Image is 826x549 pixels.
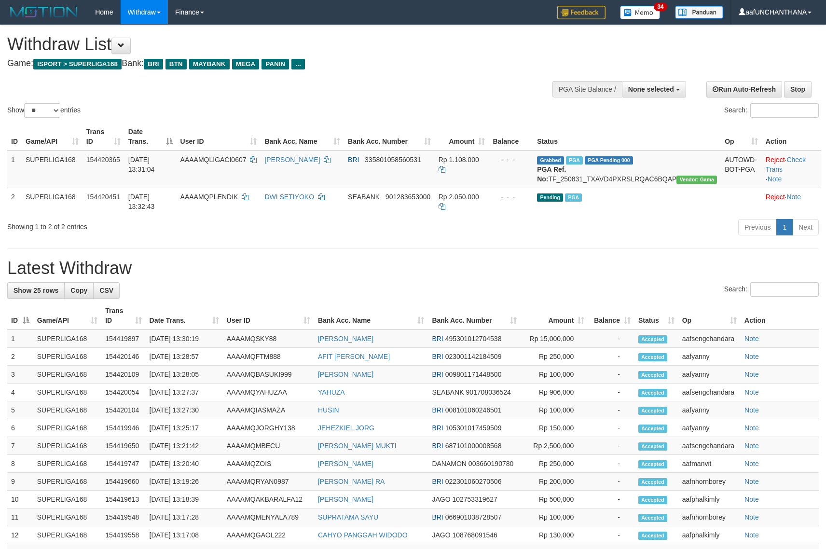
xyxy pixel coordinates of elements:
span: Vendor URL: https://trx31.1velocity.biz [676,176,717,184]
td: AAAAMQZOIS [223,455,314,473]
span: Copy 901283653000 to clipboard [385,193,430,201]
th: Action [741,302,819,329]
td: 154419650 [101,437,145,455]
td: 10 [7,491,33,508]
span: Rp 1.108.000 [439,156,479,164]
td: 1 [7,329,33,348]
select: Showentries [24,103,60,118]
img: panduan.png [675,6,723,19]
td: [DATE] 13:30:19 [146,329,223,348]
span: Copy 108768091546 to clipboard [452,531,497,539]
th: Amount: activate to sort column ascending [521,302,588,329]
td: aafyanny [678,348,741,366]
td: Rp 100,000 [521,401,588,419]
td: 1 [7,151,22,188]
a: Note [744,460,759,467]
td: AAAAMQAKBARALFA12 [223,491,314,508]
a: Note [786,193,801,201]
span: BRI [432,406,443,414]
td: [DATE] 13:27:37 [146,384,223,401]
th: Bank Acc. Name: activate to sort column ascending [314,302,428,329]
a: CSV [93,282,120,299]
th: Trans ID: activate to sort column ascending [101,302,145,329]
span: JAGO [432,531,450,539]
input: Search: [750,103,819,118]
span: Copy 003660190780 to clipboard [468,460,513,467]
span: Copy 009801171448500 to clipboard [445,371,502,378]
td: Rp 100,000 [521,366,588,384]
td: AAAAMQRYAN0987 [223,473,314,491]
td: [DATE] 13:19:26 [146,473,223,491]
td: - [588,348,634,366]
td: TF_250831_TXAVD4PXRSLRQAC6BQAP [533,151,721,188]
span: Accepted [638,532,667,540]
span: Accepted [638,407,667,415]
td: - [588,366,634,384]
td: SUPERLIGA168 [33,508,101,526]
a: Copy [64,282,94,299]
td: aafsengchandara [678,384,741,401]
a: CAHYO PANGGAH WIDODO [318,531,408,539]
span: Copy 102753319627 to clipboard [452,495,497,503]
td: 154420146 [101,348,145,366]
span: BRI [144,59,163,69]
td: SUPERLIGA168 [33,437,101,455]
td: [DATE] 13:17:28 [146,508,223,526]
td: aafphalkimly [678,491,741,508]
td: SUPERLIGA168 [33,366,101,384]
h1: Withdraw List [7,35,541,54]
span: 154420451 [86,193,120,201]
h4: Game: Bank: [7,59,541,69]
span: BRI [432,371,443,378]
span: Marked by aafsengchandara [566,156,583,165]
td: SUPERLIGA168 [33,473,101,491]
td: 154420054 [101,384,145,401]
td: SUPERLIGA168 [33,419,101,437]
a: Next [792,219,819,235]
span: Accepted [638,335,667,343]
td: · [762,188,821,215]
th: Amount: activate to sort column ascending [435,123,489,151]
td: - [588,384,634,401]
td: SUPERLIGA168 [22,151,83,188]
span: Accepted [638,389,667,397]
span: Copy 008101060246501 to clipboard [445,406,502,414]
td: SUPERLIGA168 [33,491,101,508]
span: ... [291,59,304,69]
td: - [588,455,634,473]
div: - - - [493,155,529,165]
span: BTN [165,59,187,69]
label: Search: [724,282,819,297]
th: Bank Acc. Number: activate to sort column ascending [344,123,435,151]
td: aafnhornborey [678,473,741,491]
span: Accepted [638,514,667,522]
a: Show 25 rows [7,282,65,299]
a: Note [744,478,759,485]
td: SUPERLIGA168 [22,188,83,215]
td: [DATE] 13:28:05 [146,366,223,384]
a: Previous [738,219,777,235]
th: Date Trans.: activate to sort column ascending [146,302,223,329]
td: - [588,508,634,526]
span: None selected [628,85,674,93]
th: Date Trans.: activate to sort column descending [124,123,177,151]
span: Copy 495301012704538 to clipboard [445,335,502,343]
td: 154419558 [101,526,145,544]
td: 4 [7,384,33,401]
th: Balance [489,123,533,151]
td: 5 [7,401,33,419]
span: BRI [432,335,443,343]
a: Note [744,442,759,450]
td: SUPERLIGA168 [33,329,101,348]
th: Bank Acc. Name: activate to sort column ascending [261,123,344,151]
span: SEABANK [348,193,380,201]
th: Trans ID: activate to sort column ascending [83,123,124,151]
td: 154419660 [101,473,145,491]
span: BRI [432,442,443,450]
span: Copy 901708036524 to clipboard [466,388,510,396]
td: 2 [7,348,33,366]
span: BRI [432,353,443,360]
td: SUPERLIGA168 [33,348,101,366]
a: [PERSON_NAME] [318,460,373,467]
div: - - - [493,192,529,202]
